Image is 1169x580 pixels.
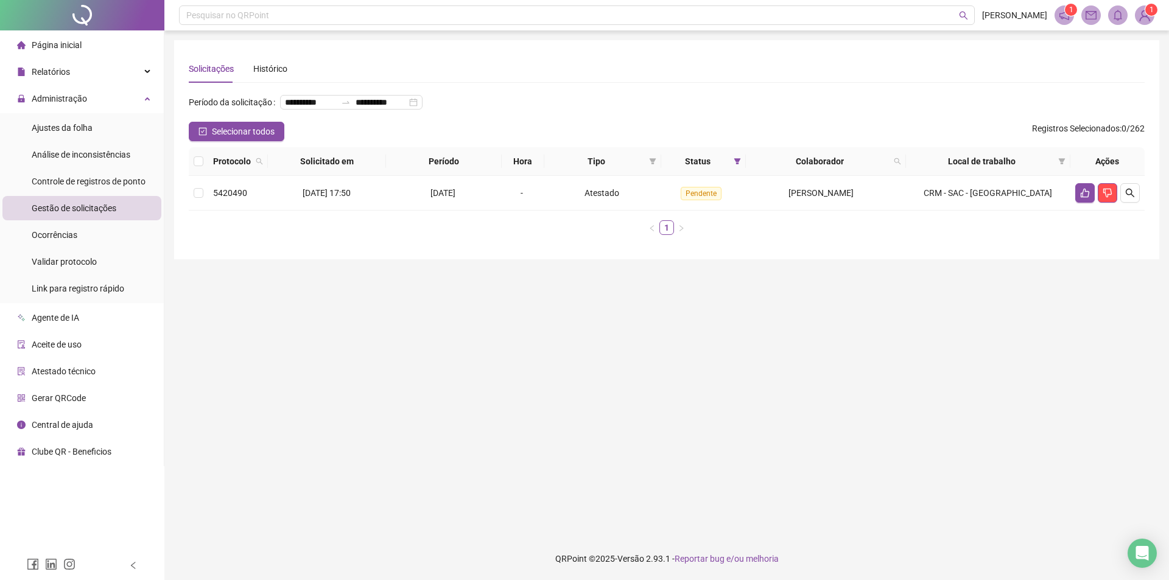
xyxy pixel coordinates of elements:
span: solution [17,367,26,376]
span: Central de ajuda [32,420,93,430]
button: Selecionar todos [189,122,284,141]
span: qrcode [17,394,26,402]
span: Relatórios [32,67,70,77]
span: search [959,11,968,20]
span: : 0 / 262 [1032,122,1145,141]
span: home [17,41,26,49]
span: [PERSON_NAME] [788,188,854,198]
span: 5420490 [213,188,247,198]
span: Controle de registros de ponto [32,176,146,186]
span: search [894,158,901,165]
span: filter [647,152,659,170]
span: check-square [198,127,207,136]
span: filter [734,158,741,165]
span: Pendente [681,187,721,200]
span: filter [1056,152,1068,170]
span: Tipo [549,155,645,168]
div: Open Intercom Messenger [1128,539,1157,568]
span: Colaborador [751,155,889,168]
li: Próxima página [674,220,689,235]
span: gift [17,447,26,456]
span: Gerar QRCode [32,393,86,403]
span: Análise de inconsistências [32,150,130,159]
span: Gestão de solicitações [32,203,116,213]
span: filter [649,158,656,165]
span: Selecionar todos [212,125,275,138]
th: Solicitado em [268,147,386,176]
th: Hora [502,147,544,176]
button: left [645,220,659,235]
td: CRM - SAC - [GEOGRAPHIC_DATA] [906,176,1070,211]
span: audit [17,340,26,349]
span: [PERSON_NAME] [982,9,1047,22]
span: filter [1058,158,1065,165]
span: left [648,225,656,232]
span: Agente de IA [32,313,79,323]
span: to [341,97,351,107]
span: Clube QR - Beneficios [32,447,111,456]
sup: Atualize o seu contato no menu Meus Dados [1145,4,1157,16]
span: 1 [1069,5,1073,14]
span: dislike [1103,188,1112,198]
button: right [674,220,689,235]
span: search [891,152,904,170]
img: 82424 [1136,6,1154,24]
span: Administração [32,94,87,103]
sup: 1 [1065,4,1077,16]
span: file [17,68,26,76]
span: Validar protocolo [32,257,97,267]
span: search [253,152,265,170]
span: swap-right [341,97,351,107]
span: search [1125,188,1135,198]
span: Status [666,155,729,168]
span: Protocolo [213,155,251,168]
span: 1 [1150,5,1154,14]
span: Aceite de uso [32,340,82,349]
span: Ajustes da folha [32,123,93,133]
span: left [129,561,138,570]
span: info-circle [17,421,26,429]
div: Ações [1075,155,1140,168]
span: Local de trabalho [911,155,1053,168]
span: mail [1086,10,1097,21]
span: instagram [63,558,75,570]
span: Versão [617,554,644,564]
span: bell [1112,10,1123,21]
th: Período [386,147,502,176]
span: lock [17,94,26,103]
a: 1 [660,221,673,234]
span: Ocorrências [32,230,77,240]
span: notification [1059,10,1070,21]
span: filter [731,152,743,170]
div: Histórico [253,62,287,75]
span: Reportar bug e/ou melhoria [675,554,779,564]
span: Atestado técnico [32,366,96,376]
span: [DATE] 17:50 [303,188,351,198]
span: facebook [27,558,39,570]
span: - [521,188,523,198]
span: like [1080,188,1090,198]
label: Período da solicitação [189,93,280,112]
span: Página inicial [32,40,82,50]
li: 1 [659,220,674,235]
span: right [678,225,685,232]
div: Solicitações [189,62,234,75]
span: [DATE] [430,188,455,198]
li: Página anterior [645,220,659,235]
span: Link para registro rápido [32,284,124,293]
span: search [256,158,263,165]
footer: QRPoint © 2025 - 2.93.1 - [164,537,1169,580]
span: Atestado [584,188,619,198]
span: Registros Selecionados [1032,124,1120,133]
span: linkedin [45,558,57,570]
